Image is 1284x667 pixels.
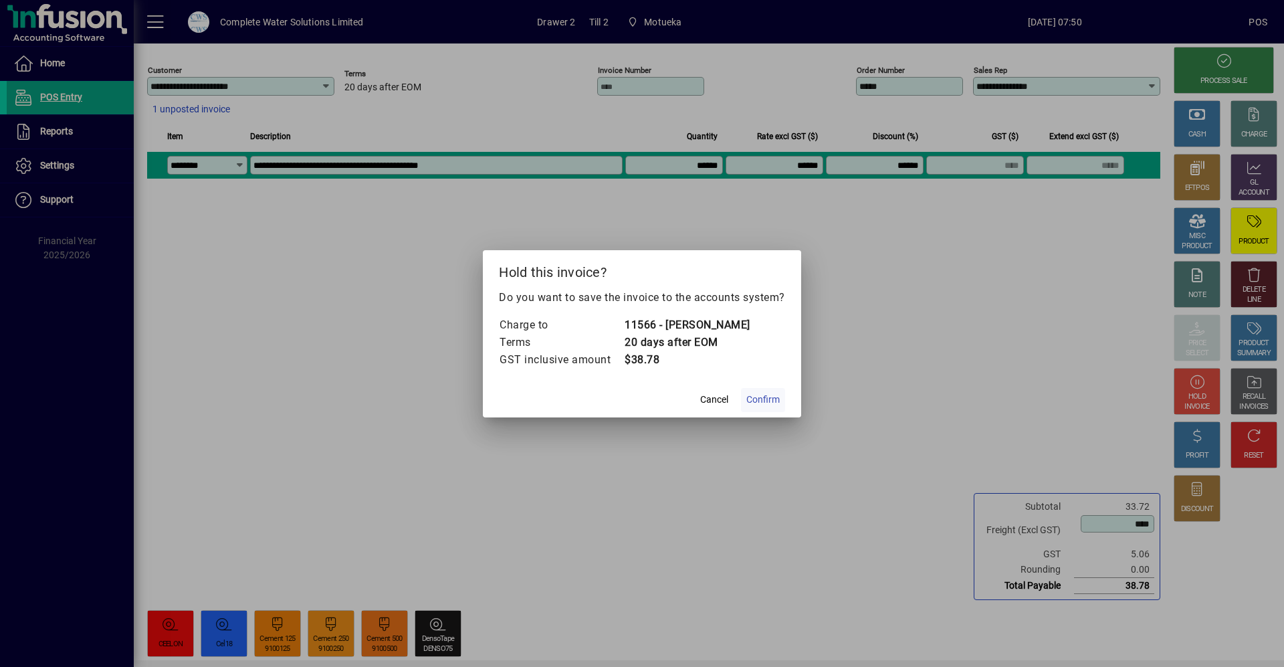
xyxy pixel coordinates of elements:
td: GST inclusive amount [499,351,624,369]
button: Confirm [741,388,785,412]
h2: Hold this invoice? [483,250,801,289]
td: Terms [499,334,624,351]
span: Cancel [700,393,728,407]
td: 20 days after EOM [624,334,750,351]
td: $38.78 [624,351,750,369]
button: Cancel [693,388,736,412]
td: Charge to [499,316,624,334]
span: Confirm [746,393,780,407]
td: 11566 - [PERSON_NAME] [624,316,750,334]
p: Do you want to save the invoice to the accounts system? [499,290,785,306]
